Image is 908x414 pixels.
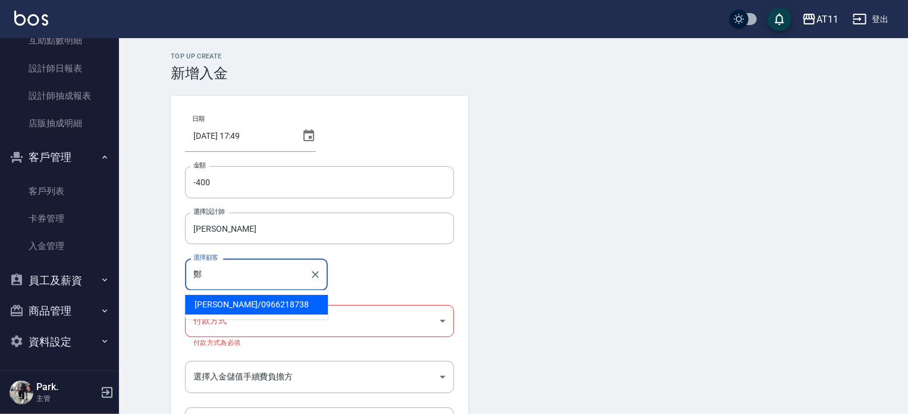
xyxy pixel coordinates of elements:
span: [PERSON_NAME] / 0966218738 [185,295,328,315]
p: 主管 [36,393,97,404]
img: Person [10,381,33,404]
button: Clear [307,266,324,283]
p: 付款方式為必填 [193,339,446,347]
a: 設計師抽成報表 [5,82,114,110]
div: AT11 [816,12,838,27]
button: 員工及薪資 [5,265,114,296]
a: 卡券管理 [5,205,114,232]
h5: Park. [36,381,97,393]
button: AT11 [797,7,843,32]
a: 互助點數明細 [5,27,114,54]
button: 客戶管理 [5,142,114,173]
label: 選擇顧客 [193,253,218,262]
button: 商品管理 [5,295,114,326]
label: 日期 [192,114,205,123]
a: 設計師日報表 [5,55,114,82]
a: 客戶列表 [5,178,114,205]
button: 資料設定 [5,326,114,357]
h3: 新增入金 [171,65,856,82]
h2: Top Up Create [171,52,856,60]
a: 店販抽成明細 [5,110,114,137]
a: 入金管理 [5,232,114,260]
label: 金額 [193,161,206,170]
button: 登出 [848,8,894,30]
label: 選擇設計師 [193,207,224,216]
img: Logo [14,11,48,26]
button: save [768,7,791,31]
